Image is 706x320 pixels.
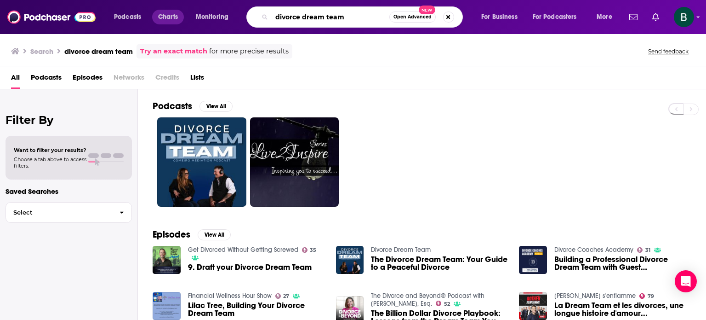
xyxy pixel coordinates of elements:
[302,247,317,253] a: 35
[209,46,289,57] span: for more precise results
[153,100,192,112] h2: Podcasts
[114,11,141,23] span: Podcasts
[444,302,450,306] span: 52
[519,292,547,320] img: La Dream Team et les divorces, une longue histoire d'amour...
[554,302,691,317] a: La Dream Team et les divorces, une longue histoire d'amour...
[189,10,240,24] button: open menu
[590,10,624,24] button: open menu
[152,10,183,24] a: Charts
[188,246,298,254] a: Get Divorced Without Getting Screwed
[140,46,207,57] a: Try an exact match
[158,11,178,23] span: Charts
[597,11,612,23] span: More
[481,11,518,23] span: For Business
[272,10,389,24] input: Search podcasts, credits, & more...
[31,70,62,89] a: Podcasts
[674,7,694,27] img: User Profile
[188,302,325,317] a: Lilac Tree, Building Your Divorce Dream Team
[639,293,654,299] a: 79
[645,47,691,55] button: Send feedback
[674,7,694,27] span: Logged in as betsy46033
[371,246,431,254] a: Divorce Dream Team
[648,294,654,298] span: 79
[196,11,228,23] span: Monitoring
[336,246,364,274] img: The Divorce Dream Team: Your Guide to a Peaceful Divorce
[527,10,590,24] button: open menu
[675,270,697,292] div: Open Intercom Messenger
[188,292,272,300] a: Financial Wellness Hour Show
[153,292,181,320] img: Lilac Tree, Building Your Divorce Dream Team
[637,247,650,253] a: 31
[6,209,112,215] span: Select
[153,100,233,112] a: PodcastsView All
[6,202,132,223] button: Select
[626,9,641,25] a: Show notifications dropdown
[153,229,231,240] a: EpisodesView All
[108,10,153,24] button: open menu
[645,248,650,252] span: 31
[14,156,86,169] span: Choose a tab above to access filters.
[153,229,190,240] h2: Episodes
[64,47,133,56] h3: divorce dream team
[674,7,694,27] button: Show profile menu
[199,101,233,112] button: View All
[14,147,86,153] span: Want to filter your results?
[73,70,102,89] a: Episodes
[188,263,312,271] a: 9. Draft your Divorce Dream Team
[436,301,450,306] a: 52
[11,70,20,89] a: All
[371,256,508,271] a: The Divorce Dream Team: Your Guide to a Peaceful Divorce
[389,12,436,23] button: Open AdvancedNew
[393,15,432,19] span: Open Advanced
[114,70,144,89] span: Networks
[283,294,289,298] span: 27
[310,248,316,252] span: 35
[6,187,132,196] p: Saved Searches
[554,256,691,271] a: Building a Professional Divorce Dream Team with Guest Cindy Stibbard
[30,47,53,56] h3: Search
[649,9,663,25] a: Show notifications dropdown
[554,256,691,271] span: Building a Professional Divorce Dream Team with Guest [PERSON_NAME]
[155,70,179,89] span: Credits
[190,70,204,89] a: Lists
[519,246,547,274] img: Building a Professional Divorce Dream Team with Guest Cindy Stibbard
[153,246,181,274] img: 9. Draft your Divorce Dream Team
[475,10,529,24] button: open menu
[198,229,231,240] button: View All
[554,246,633,254] a: Divorce Coaches Academy
[6,113,132,127] h2: Filter By
[533,11,577,23] span: For Podcasters
[255,6,472,28] div: Search podcasts, credits, & more...
[7,8,96,26] img: Podchaser - Follow, Share and Rate Podcasts
[554,292,636,300] a: Rothen s'enflamme
[419,6,435,14] span: New
[275,293,290,299] a: 27
[371,292,484,308] a: The Divorce and Beyond® Podcast with Susan Guthrie, Esq.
